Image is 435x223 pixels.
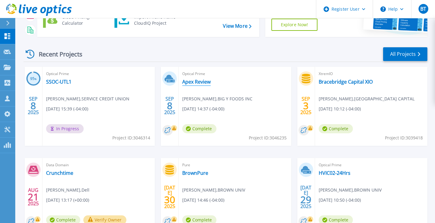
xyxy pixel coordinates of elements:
a: Crunchtime [46,170,73,176]
a: BrownPure [182,170,208,176]
div: AUG 2025 [27,186,39,208]
a: Bracebridge Capital XIO [319,79,373,85]
span: [DATE] 14:46 (-04:00) [182,197,224,203]
span: 8 [167,103,172,108]
span: Data Domain [46,162,151,168]
span: [DATE] 10:50 (-04:00) [319,197,361,203]
span: XtremIO [319,70,424,77]
div: Recent Projects [24,47,91,62]
span: [DATE] 15:39 (-04:00) [46,106,88,112]
span: In Progress [46,124,84,133]
span: [DATE] 10:12 (-04:00) [319,106,361,112]
span: Optical Prime [319,162,424,168]
a: Explore Now! [271,19,318,31]
span: [PERSON_NAME] , BROWN UNIV [182,187,245,193]
a: Cloud Pricing Calculator [43,13,106,28]
span: 29 [300,197,311,202]
span: 30 [164,197,175,202]
span: 3 [303,103,309,108]
span: % [34,77,37,81]
span: [PERSON_NAME] , BROWN UNIV [319,187,382,193]
div: Import Phone Home CloudIQ Project [131,14,179,26]
a: SSOC-UTL1 [46,79,71,85]
span: Optical Prime [182,70,287,77]
div: SEP 2025 [300,95,312,117]
a: View More [223,23,251,29]
div: Cloud Pricing Calculator [59,14,104,26]
a: All Projects [383,47,427,61]
span: [DATE] 14:37 (-04:00) [182,106,224,112]
span: [PERSON_NAME] , BIG Y FOODS INC [182,95,252,102]
span: BT [420,6,426,11]
span: Optical Prime [46,70,151,77]
span: Pure [182,162,287,168]
div: [DATE] 2025 [300,186,312,208]
span: 8 [31,103,36,108]
div: SEP 2025 [27,95,39,117]
span: [PERSON_NAME] , Dell [46,187,89,193]
span: Complete [319,124,353,133]
span: [PERSON_NAME] , SERVICE CREDIT UNION [46,95,129,102]
h3: 95 [26,75,41,82]
span: Project ID: 3046314 [112,135,150,141]
a: Apex Review [182,79,211,85]
span: 21 [28,194,39,200]
span: [DATE] 13:17 (+00:00) [46,197,89,203]
span: Project ID: 3046235 [249,135,287,141]
span: [PERSON_NAME] , [GEOGRAPHIC_DATA] CAPITAL [319,95,415,102]
a: HVIC02-24Hrs [319,170,350,176]
div: SEP 2025 [164,95,176,117]
div: [DATE] 2025 [164,186,176,208]
span: Complete [182,124,216,133]
span: Project ID: 3039418 [385,135,423,141]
